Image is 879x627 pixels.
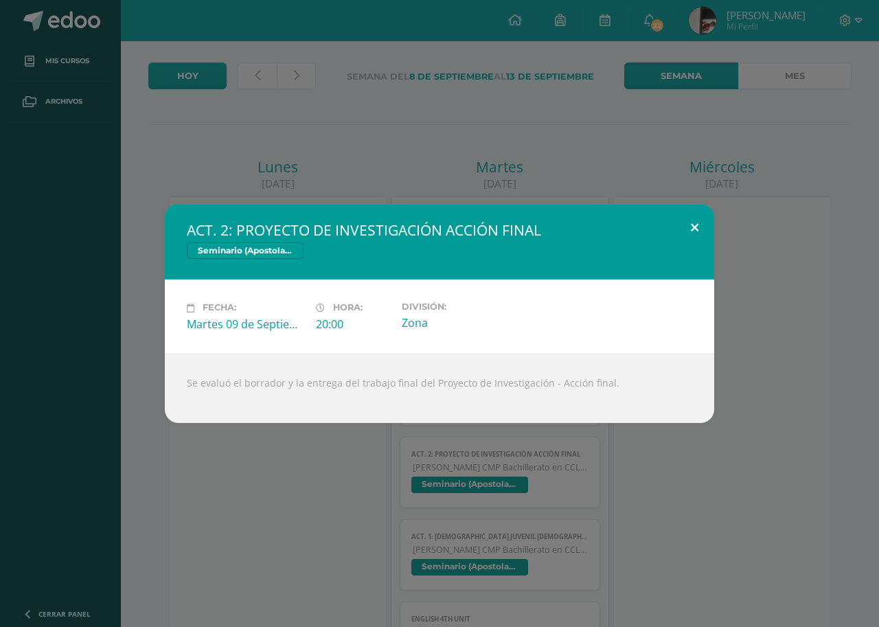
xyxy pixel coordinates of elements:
span: Seminario (Apostolado Juvenil [DEMOGRAPHIC_DATA] -AJS) [187,242,304,259]
label: División: [402,301,520,312]
div: 20:00 [316,317,391,332]
div: Martes 09 de Septiembre [187,317,305,332]
div: Zona [402,315,520,330]
span: Hora: [333,303,363,313]
span: Fecha: [203,303,236,313]
button: Close (Esc) [675,204,714,251]
h2: ACT. 2: PROYECTO DE INVESTIGACIÓN ACCIÓN FINAL [187,220,692,240]
div: Se evaluó el borrador y la entrega del trabajo final del Proyecto de Investigación - Acción final. [165,354,714,423]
